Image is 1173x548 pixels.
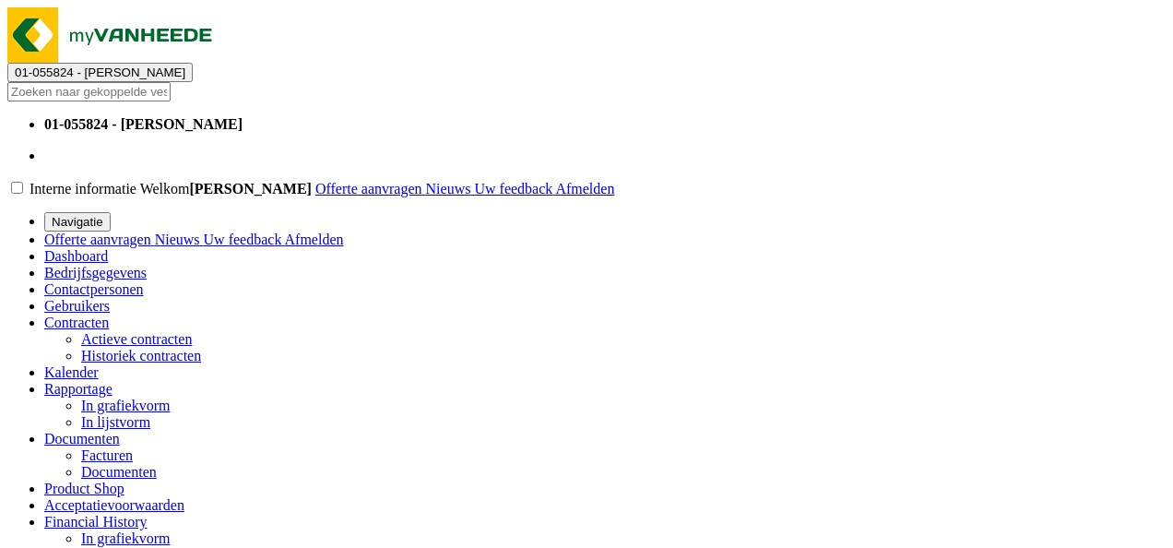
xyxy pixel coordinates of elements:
a: Actieve contracten [81,331,192,347]
span: Offerte aanvragen [315,181,422,197]
a: Historiek contracten [81,348,201,363]
span: Welkom [140,181,315,197]
span: Nieuws [155,232,200,247]
strong: [PERSON_NAME] [189,181,311,197]
a: Product Shop [44,481,124,496]
a: Offerte aanvragen [44,232,155,247]
a: Afmelden [555,181,614,197]
a: Afmelden [285,232,344,247]
strong: 01-055824 - [PERSON_NAME] [44,116,243,132]
img: myVanheede [7,7,229,63]
a: Nieuws [155,232,204,247]
a: Bedrijfsgegevens [44,265,147,280]
a: Financial History [44,514,148,530]
label: Interne informatie [30,181,136,197]
a: Contracten [44,315,109,330]
input: Zoeken naar gekoppelde vestigingen [7,82,171,101]
button: 01-055824 - [PERSON_NAME] [7,63,193,82]
span: Navigatie [52,215,103,229]
a: Uw feedback [204,232,285,247]
a: Rapportage [44,381,113,397]
a: Uw feedback [474,181,555,197]
a: In grafiekvorm [81,398,170,413]
span: Uw feedback [204,232,282,247]
span: Offerte aanvragen [44,232,151,247]
button: Navigatie [44,212,111,232]
a: Nieuws [426,181,475,197]
span: Nieuws [426,181,471,197]
a: Facturen [81,447,133,463]
a: Acceptatievoorwaarden [44,497,184,513]
a: Gebruikers [44,298,110,314]
span: 01-055824 - [PERSON_NAME] [15,66,185,79]
a: Kalender [44,364,99,380]
a: In grafiekvorm [81,530,170,546]
a: Offerte aanvragen [315,181,426,197]
a: Documenten [81,464,157,480]
span: Uw feedback [474,181,552,197]
a: Dashboard [44,248,108,264]
a: In lijstvorm [81,414,150,430]
a: Documenten [44,431,120,447]
a: Contactpersonen [44,281,144,297]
